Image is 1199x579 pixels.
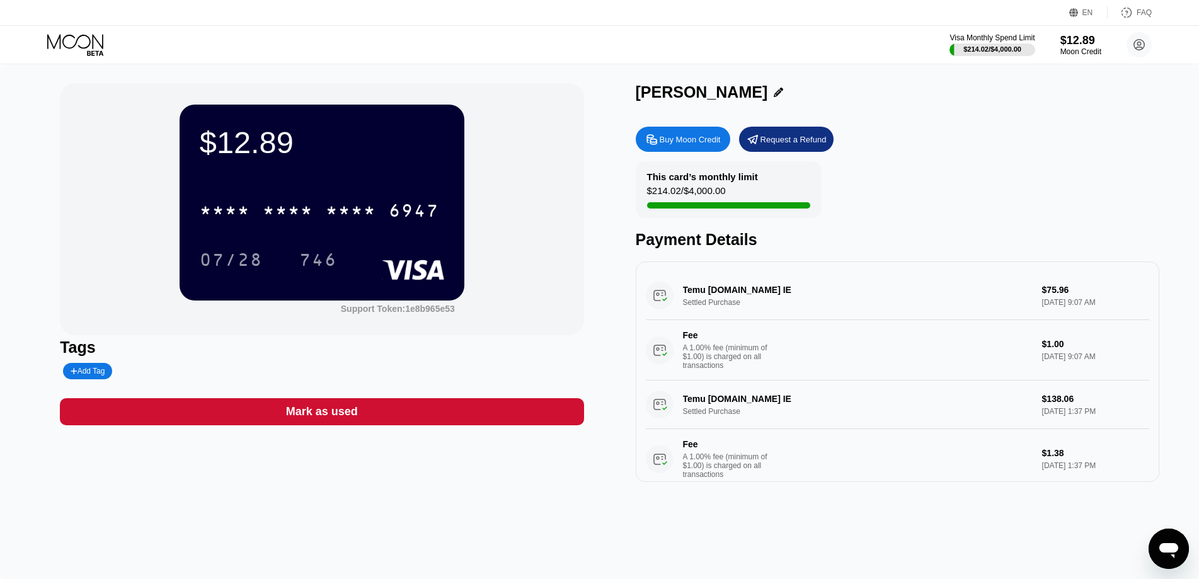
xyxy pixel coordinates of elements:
[683,330,771,340] div: Fee
[200,251,263,272] div: 07/28
[200,125,444,160] div: $12.89
[683,439,771,449] div: Fee
[949,33,1035,56] div: Visa Monthly Spend Limit$214.02/$4,000.00
[963,45,1021,53] div: $214.02 / $4,000.00
[1042,352,1149,361] div: [DATE] 9:07 AM
[341,304,455,314] div: Support Token:1e8b965e53
[1060,34,1101,47] div: $12.89
[683,452,777,479] div: A 1.00% fee (minimum of $1.00) is charged on all transactions
[190,244,272,275] div: 07/28
[1060,47,1101,56] div: Moon Credit
[739,127,834,152] div: Request a Refund
[647,185,726,202] div: $214.02 / $4,000.00
[636,83,768,101] div: [PERSON_NAME]
[647,171,758,182] div: This card’s monthly limit
[71,367,105,375] div: Add Tag
[60,338,583,357] div: Tags
[299,251,337,272] div: 746
[63,363,112,379] div: Add Tag
[286,404,358,419] div: Mark as used
[1042,448,1149,458] div: $1.38
[683,343,777,370] div: A 1.00% fee (minimum of $1.00) is charged on all transactions
[1042,339,1149,349] div: $1.00
[1137,8,1152,17] div: FAQ
[1060,34,1101,56] div: $12.89Moon Credit
[646,429,1149,490] div: FeeA 1.00% fee (minimum of $1.00) is charged on all transactions$1.38[DATE] 1:37 PM
[290,244,347,275] div: 746
[1082,8,1093,17] div: EN
[1149,529,1189,569] iframe: Bouton de lancement de la fenêtre de messagerie
[60,398,583,425] div: Mark as used
[646,320,1149,381] div: FeeA 1.00% fee (minimum of $1.00) is charged on all transactions$1.00[DATE] 9:07 AM
[341,304,455,314] div: Support Token: 1e8b965e53
[660,134,721,145] div: Buy Moon Credit
[760,134,827,145] div: Request a Refund
[1069,6,1108,19] div: EN
[389,202,439,222] div: 6947
[949,33,1035,42] div: Visa Monthly Spend Limit
[1108,6,1152,19] div: FAQ
[636,127,730,152] div: Buy Moon Credit
[636,231,1159,249] div: Payment Details
[1042,461,1149,470] div: [DATE] 1:37 PM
